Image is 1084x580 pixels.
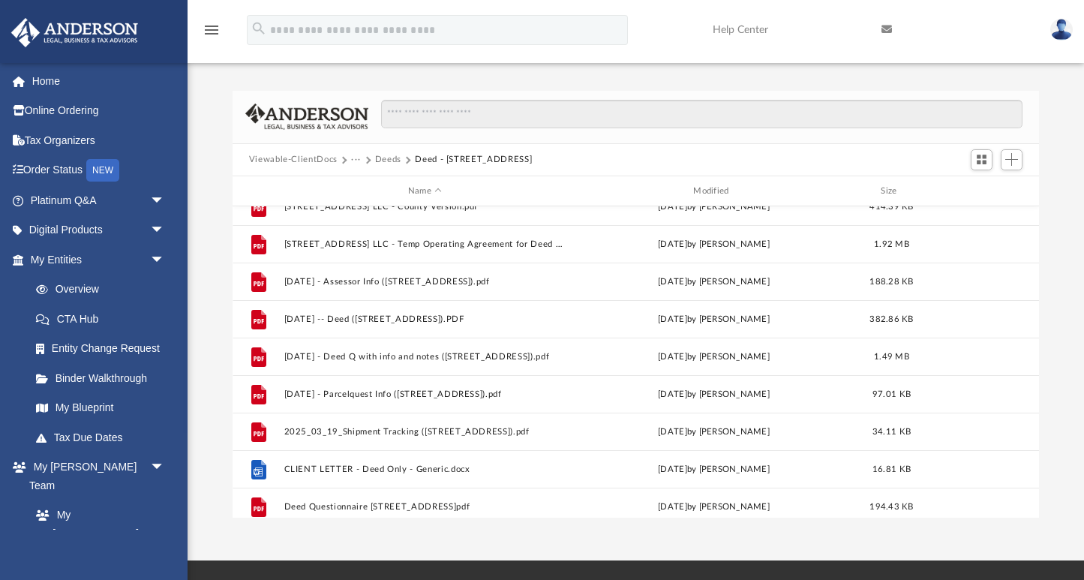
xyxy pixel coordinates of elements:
[11,125,188,155] a: Tax Organizers
[284,277,566,287] button: [DATE] - Assessor Info ([STREET_ADDRESS]).pdf
[21,334,188,364] a: Entity Change Request
[572,200,854,214] div: [DATE] by [PERSON_NAME]
[375,153,401,167] button: Deeds
[874,353,909,361] span: 1.49 MB
[964,196,998,218] button: More options
[964,383,998,406] button: More options
[284,502,566,512] button: Deed Questionnaire [STREET_ADDRESS]pdf
[11,66,188,96] a: Home
[11,215,188,245] a: Digital Productsarrow_drop_down
[928,185,1033,198] div: id
[872,390,911,398] span: 97.01 KB
[964,271,998,293] button: More options
[971,149,993,170] button: Switch to Grid View
[251,20,267,37] i: search
[21,422,188,452] a: Tax Due Dates
[572,500,854,514] div: [DATE] by [PERSON_NAME]
[351,153,361,167] button: ···
[1050,19,1073,41] img: User Pic
[284,202,566,212] button: [STREET_ADDRESS] LLC - County Version.pdf
[964,346,998,368] button: More options
[284,314,566,324] button: [DATE] -- Deed ([STREET_ADDRESS]).PDF
[572,238,854,251] div: [DATE] by [PERSON_NAME]
[869,503,913,511] span: 194.43 KB
[11,96,188,126] a: Online Ordering
[11,185,188,215] a: Platinum Q&Aarrow_drop_down
[572,425,854,439] div: [DATE] by [PERSON_NAME]
[150,185,180,216] span: arrow_drop_down
[7,18,143,47] img: Anderson Advisors Platinum Portal
[284,427,566,437] button: 2025_03_19_Shipment Tracking ([STREET_ADDRESS]).pdf
[869,315,913,323] span: 382.86 KB
[964,308,998,331] button: More options
[964,233,998,256] button: More options
[150,215,180,246] span: arrow_drop_down
[572,350,854,364] div: [DATE] by [PERSON_NAME]
[284,389,566,399] button: [DATE] - Parcelquest Info ([STREET_ADDRESS]).pdf
[284,239,566,249] button: [STREET_ADDRESS] LLC - Temp Operating Agreement for Deed Transfer - Docusigned.pdf
[872,428,911,436] span: 34.11 KB
[964,496,998,518] button: More options
[415,153,532,167] button: Deed - [STREET_ADDRESS]
[21,363,188,393] a: Binder Walkthrough
[150,245,180,275] span: arrow_drop_down
[11,452,180,500] a: My [PERSON_NAME] Teamarrow_drop_down
[21,275,188,305] a: Overview
[572,275,854,289] div: [DATE] by [PERSON_NAME]
[21,304,188,334] a: CTA Hub
[572,388,854,401] div: [DATE] by [PERSON_NAME]
[11,155,188,186] a: Order StatusNEW
[203,29,221,39] a: menu
[964,421,998,443] button: More options
[572,313,854,326] div: [DATE] by [PERSON_NAME]
[572,463,854,476] div: [DATE] by [PERSON_NAME]
[11,245,188,275] a: My Entitiesarrow_drop_down
[872,465,911,473] span: 16.81 KB
[874,240,909,248] span: 1.92 MB
[284,464,566,474] button: CLIENT LETTER - Deed Only - Generic.docx
[861,185,921,198] div: Size
[86,159,119,182] div: NEW
[1001,149,1023,170] button: Add
[869,203,913,211] span: 414.39 KB
[869,278,913,286] span: 188.28 KB
[239,185,277,198] div: id
[572,185,855,198] div: Modified
[150,452,180,483] span: arrow_drop_down
[233,206,1040,518] div: grid
[21,500,173,567] a: My [PERSON_NAME] Team
[21,393,180,423] a: My Blueprint
[203,21,221,39] i: menu
[283,185,566,198] div: Name
[284,352,566,362] button: [DATE] - Deed Q with info and notes ([STREET_ADDRESS]).pdf
[381,100,1022,128] input: Search files and folders
[249,153,338,167] button: Viewable-ClientDocs
[964,458,998,481] button: More options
